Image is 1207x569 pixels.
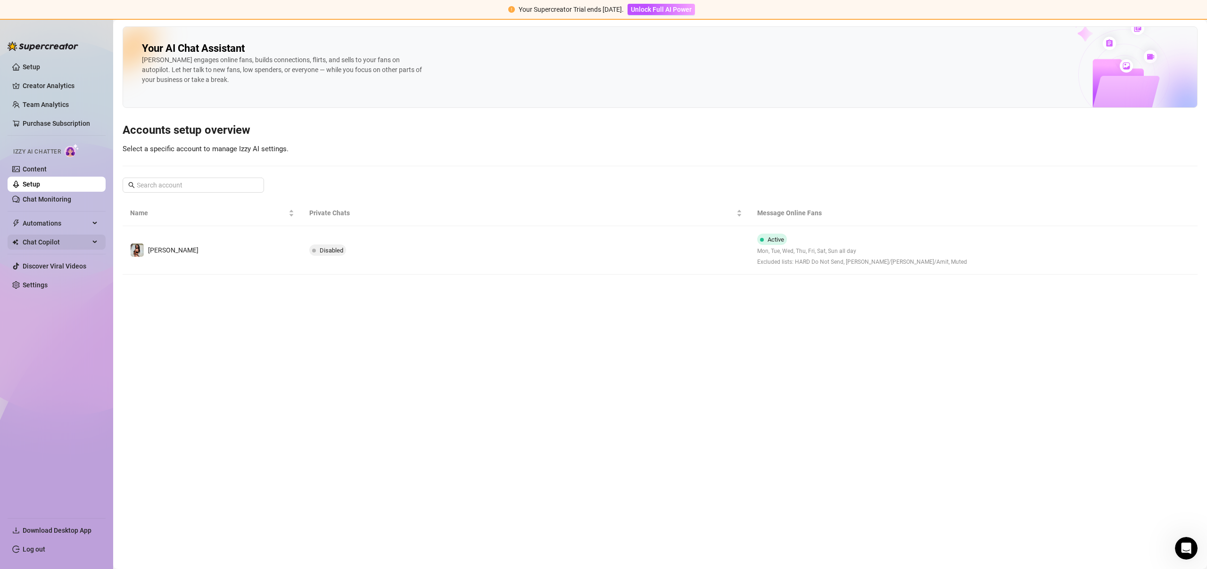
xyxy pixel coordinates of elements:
[8,54,139,75] div: Hey, What brings you here [DATE]?[PERSON_NAME] • Just now
[23,101,69,108] a: Team Analytics
[15,77,94,82] div: [PERSON_NAME] • Just now
[40,195,112,213] button: Izzy AI Chatter 👩
[80,12,116,21] p: A few hours
[23,63,40,71] a: Setup
[23,216,90,231] span: Automations
[23,235,90,250] span: Chat Copilot
[628,4,695,15] button: Unlock Full AI Power
[23,116,98,131] a: Purchase Subscription
[142,42,245,55] h2: Your AI Chat Assistant
[148,246,198,254] span: [PERSON_NAME]
[83,250,176,269] button: I need an explanation❓
[13,147,61,156] span: Izzy AI Chatter
[320,247,343,254] span: Disabled
[23,180,40,188] a: Setup
[23,165,47,173] a: Content
[12,219,20,227] span: thunderbolt
[142,55,425,85] div: [PERSON_NAME] engages online fans, builds connections, flirts, and sells to your fans on autopilo...
[12,239,18,245] img: Chat Copilot
[628,6,695,13] a: Unlock Full AI Power
[130,208,287,218] span: Name
[12,218,176,245] button: Izzy Credits, billing & subscription or Affiliate Program 💵
[1175,537,1198,560] iframe: Intercom live chat
[757,247,967,256] span: Mon, Tue, Wed, Thu, Fri, Sat, Sun all day
[1051,11,1197,107] img: ai-chatter-content-library-cLFOSyPT.png
[12,527,20,534] span: download
[23,281,48,289] a: Settings
[115,195,176,213] button: Report Bug 🐛
[6,4,24,22] button: go back
[768,236,784,243] span: Active
[302,200,750,226] th: Private Chats
[519,6,624,13] span: Your Supercreator Trial ends [DATE].
[23,527,91,534] span: Download Desktop App
[8,41,78,51] img: logo-BBDzfeDw.svg
[165,4,182,21] div: Close
[508,6,515,13] span: exclamation-circle
[309,208,735,218] span: Private Chats
[128,182,135,188] span: search
[40,5,55,20] img: Profile image for Ella
[23,195,71,203] a: Chat Monitoring
[631,6,692,13] span: Unlock Full AI Power
[137,180,251,190] input: Search account
[123,200,302,226] th: Name
[148,4,165,22] button: Home
[65,144,79,157] img: AI Chatter
[27,5,42,20] img: Profile image for Giselle
[23,78,98,93] a: Creator Analytics
[43,297,176,316] button: Desktop App and Browser Extention
[123,145,289,153] span: Select a specific account to manage Izzy AI settings.
[41,274,176,293] button: Get started with the Desktop app ⭐️
[750,200,1048,226] th: Message Online Fans
[8,54,181,96] div: Ella says…
[15,60,132,69] div: Hey, What brings you here [DATE]?
[23,545,45,553] a: Log out
[131,244,144,257] img: Kendra
[123,123,1198,138] h3: Accounts setup overview
[23,262,86,270] a: Discover Viral Videos
[72,5,132,12] h1: 🌟 Supercreator
[53,5,68,20] img: Profile image for Yoni
[757,258,967,267] span: Excluded lists: HARD Do Not Send, [PERSON_NAME]/[PERSON_NAME]/Amit, Muted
